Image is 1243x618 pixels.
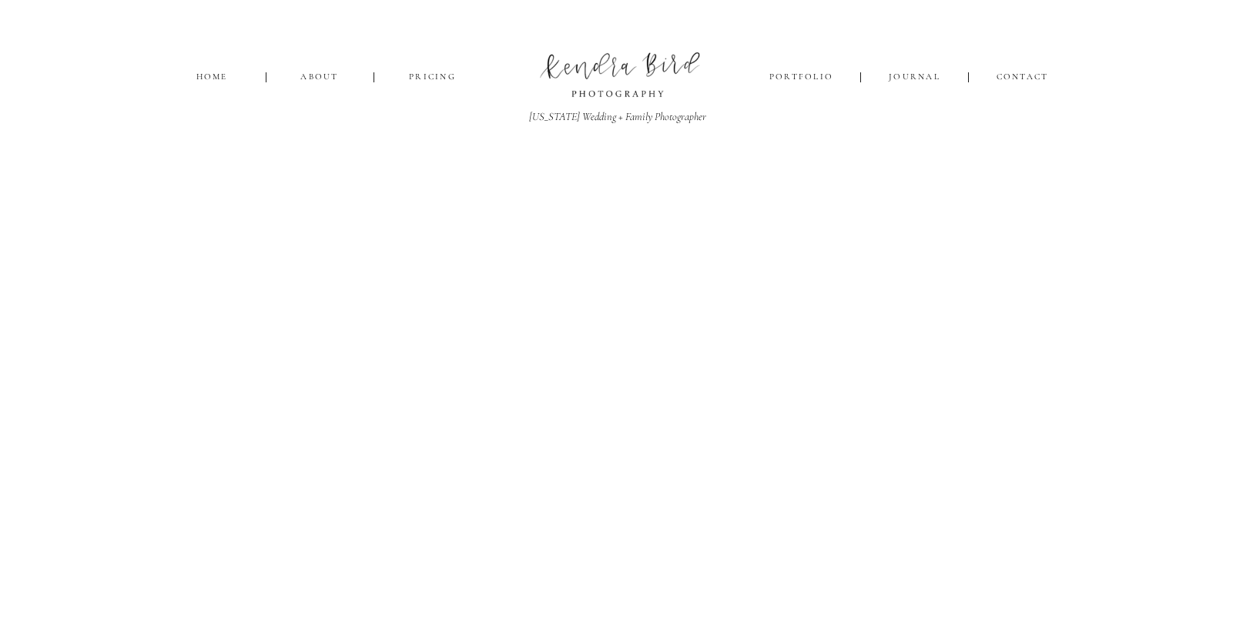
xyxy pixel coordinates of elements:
a: contact [990,72,1055,83]
a: journal [882,72,947,83]
a: Home [189,72,235,83]
p: [US_STATE] Wedding + Family Photographer [529,109,715,126]
a: About [297,72,343,83]
a: Pricing [404,72,461,83]
a: portfolio [763,72,839,83]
